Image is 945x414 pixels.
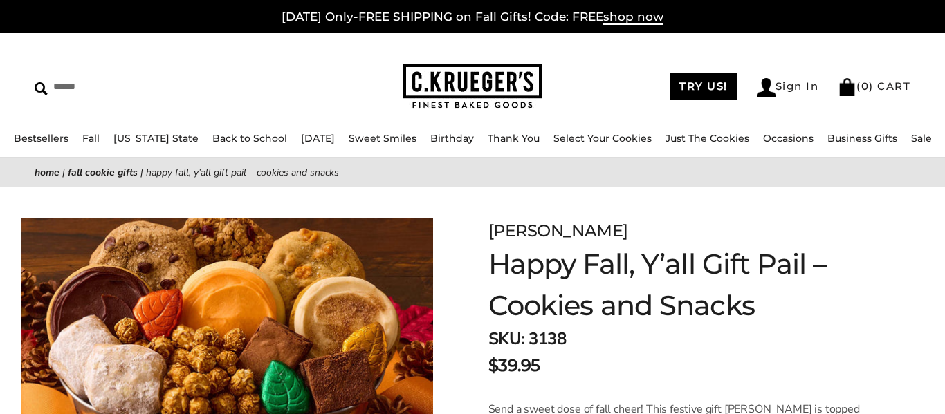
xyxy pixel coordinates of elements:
input: Search [35,76,238,97]
a: [DATE] Only-FREE SHIPPING on Fall Gifts! Code: FREEshop now [282,10,663,25]
span: | [62,166,65,179]
a: Birthday [430,132,474,144]
a: Business Gifts [827,132,897,144]
a: Back to School [212,132,287,144]
a: [US_STATE] State [113,132,199,144]
img: C.KRUEGER'S [403,64,542,109]
span: 0 [861,79,870,93]
div: [PERSON_NAME] [488,218,876,243]
a: Home [35,166,59,179]
a: Just The Cookies [666,132,749,144]
span: $39.95 [488,353,540,378]
a: TRY US! [670,73,737,100]
span: 3138 [529,328,566,350]
span: shop now [603,10,663,25]
a: Fall [82,132,100,144]
strong: SKU: [488,328,525,350]
img: Search [35,82,48,95]
a: Thank You [488,132,540,144]
a: Bestsellers [14,132,68,144]
a: Sweet Smiles [349,132,416,144]
a: Sign In [757,78,819,97]
img: Account [757,78,776,97]
a: (0) CART [838,79,910,93]
a: [DATE] [301,132,335,144]
nav: breadcrumbs [35,164,910,180]
a: Occasions [763,132,814,144]
img: Bag [838,78,856,96]
a: Fall Cookie Gifts [68,166,138,179]
span: Happy Fall, Y’all Gift Pail – Cookies and Snacks [146,166,339,179]
span: | [140,166,143,179]
a: Sale [911,132,932,144]
h1: Happy Fall, Y’all Gift Pail – Cookies and Snacks [488,243,876,326]
a: Select Your Cookies [553,132,652,144]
